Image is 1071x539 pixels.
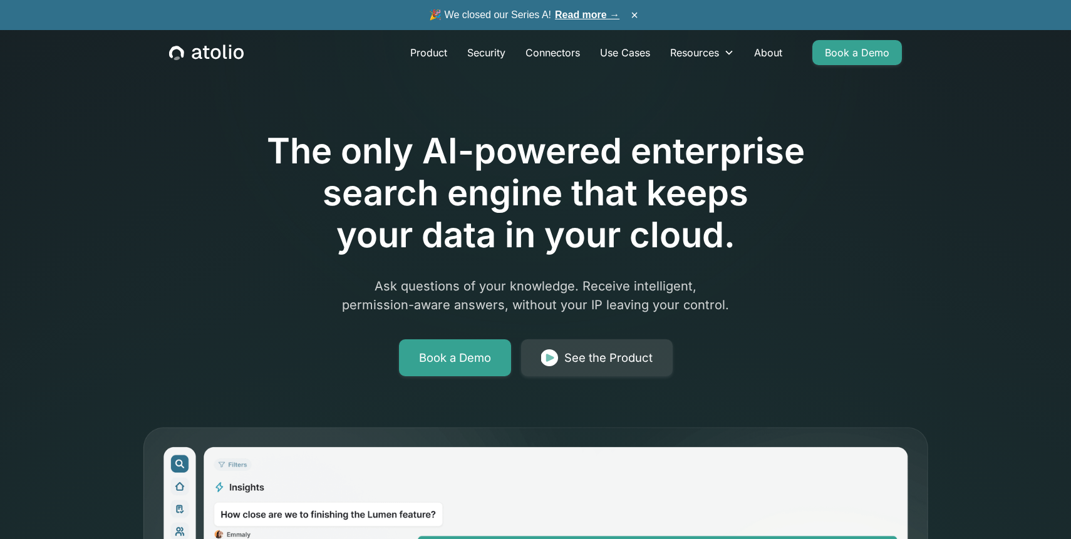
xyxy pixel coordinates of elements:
p: Ask questions of your knowledge. Receive intelligent, permission-aware answers, without your IP l... [295,277,776,314]
span: 🎉 We closed our Series A! [429,8,619,23]
a: See the Product [521,339,673,377]
a: Connectors [515,40,590,65]
h1: The only AI-powered enterprise search engine that keeps your data in your cloud. [215,130,856,257]
a: Security [457,40,515,65]
a: Use Cases [590,40,660,65]
button: × [627,8,642,22]
a: home [169,44,244,61]
div: Resources [660,40,744,65]
a: Product [400,40,457,65]
a: Book a Demo [399,339,511,377]
a: About [744,40,792,65]
a: Read more → [555,9,619,20]
div: Resources [670,45,719,60]
a: Book a Demo [812,40,902,65]
div: See the Product [564,349,653,367]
